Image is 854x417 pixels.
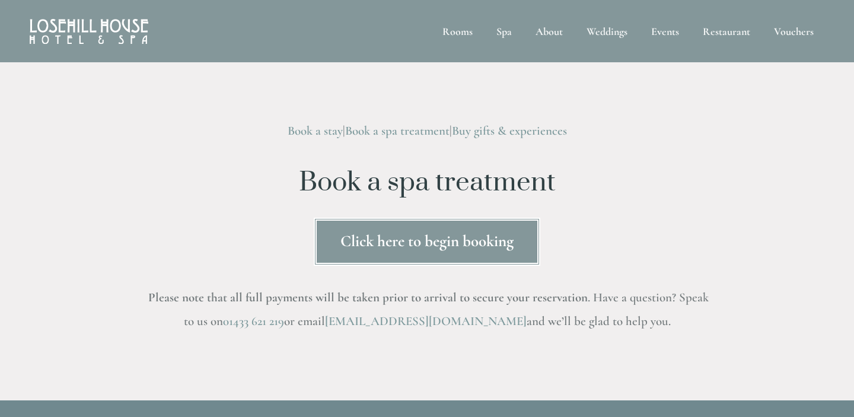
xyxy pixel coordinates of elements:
[325,314,527,329] a: [EMAIL_ADDRESS][DOMAIN_NAME]
[345,123,450,138] a: Book a spa treatment
[576,18,638,44] div: Weddings
[223,314,284,329] a: 01433 621 219
[144,168,710,198] h1: Book a spa treatment
[452,123,567,138] a: Buy gifts & experiences
[486,18,522,44] div: Spa
[144,286,710,333] h3: . Have a question? Speak to us on or email and we’ll be glad to help you.
[432,18,483,44] div: Rooms
[314,218,540,266] a: Click here to begin booking
[763,18,824,44] a: Vouchers
[525,18,573,44] div: About
[640,18,690,44] div: Events
[692,18,761,44] div: Restaurant
[148,290,588,305] strong: Please note that all full payments will be taken prior to arrival to secure your reservation
[288,123,343,138] a: Book a stay
[144,119,710,143] h3: | |
[30,19,148,44] img: Losehill House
